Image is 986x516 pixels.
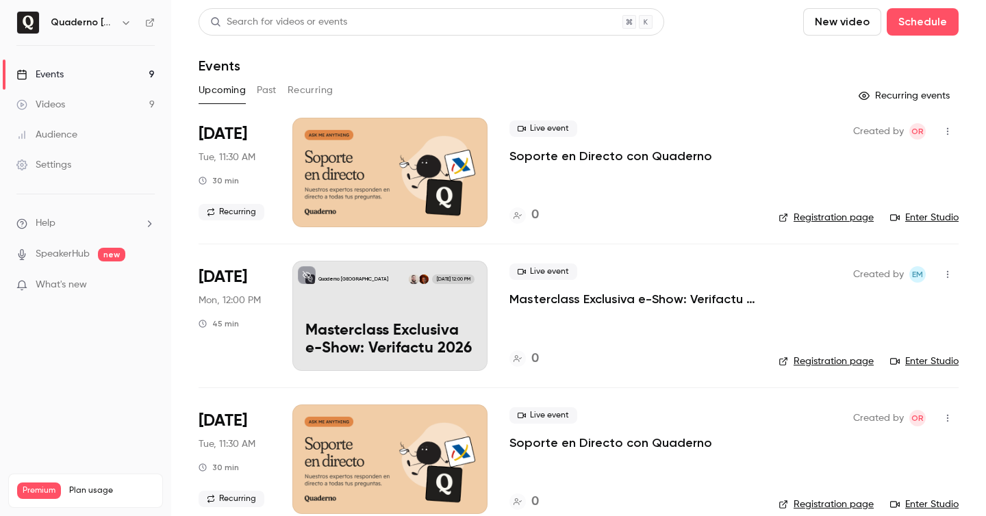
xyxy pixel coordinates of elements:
h4: 0 [531,350,539,368]
a: Masterclass Exclusiva e-Show: Verifactu 2026Quaderno [GEOGRAPHIC_DATA]Carlos HernándezJairo Fumer... [292,261,488,370]
span: Live event [509,263,577,280]
p: Masterclass Exclusiva e-Show: Verifactu 2026 [305,322,475,358]
button: Upcoming [199,79,246,101]
img: Jairo Fumero [409,274,418,284]
img: Quaderno España [17,12,39,34]
button: Recurring [288,79,333,101]
div: 30 min [199,175,239,186]
a: Registration page [779,211,874,224]
h1: Events [199,57,240,74]
a: 0 [509,493,539,511]
span: OR [911,410,924,426]
span: Olivia Rose [909,410,926,426]
span: Recurring [199,204,264,220]
h6: Quaderno [GEOGRAPHIC_DATA] [51,16,115,29]
span: EM [912,266,923,283]
div: Search for videos or events [210,15,347,29]
button: Recurring events [852,85,959,107]
span: Tue, 11:30 AM [199,437,255,451]
a: Soporte en Directo con Quaderno [509,148,712,164]
span: Created by [853,410,904,426]
p: Quaderno [GEOGRAPHIC_DATA] [318,276,388,283]
span: Plan usage [69,485,154,496]
span: Help [36,216,55,231]
span: What's new [36,278,87,292]
button: Past [257,79,277,101]
div: Videos [16,98,65,112]
span: [DATE] [199,266,247,288]
h4: 0 [531,493,539,511]
img: Carlos Hernández [419,274,429,284]
span: new [98,248,125,261]
span: Olivia Rose [909,123,926,140]
a: Soporte en Directo con Quaderno [509,435,712,451]
button: Schedule [887,8,959,36]
a: Enter Studio [890,498,959,511]
div: Nov 4 Tue, 11:30 AM (Europe/Madrid) [199,404,270,514]
span: Live event [509,120,577,137]
iframe: Noticeable Trigger [138,279,155,292]
span: Created by [853,266,904,283]
a: Registration page [779,498,874,511]
a: 0 [509,350,539,368]
div: Oct 21 Tue, 11:30 AM (Europe/Madrid) [199,118,270,227]
span: [DATE] [199,410,247,432]
span: Tue, 11:30 AM [199,151,255,164]
h4: 0 [531,206,539,224]
span: Eileen McRae [909,266,926,283]
a: SpeakerHub [36,247,90,261]
div: Nov 3 Mon, 12:00 PM (Europe/Madrid) [199,261,270,370]
li: help-dropdown-opener [16,216,155,231]
a: Enter Studio [890,354,959,368]
a: Enter Studio [890,211,959,224]
div: Settings [16,158,71,172]
span: Live event [509,407,577,424]
span: OR [911,123,924,140]
span: Recurring [199,491,264,507]
a: 0 [509,206,539,224]
div: 30 min [199,462,239,473]
span: Premium [17,482,61,499]
span: [DATE] [199,123,247,145]
div: Audience [16,128,77,142]
div: 45 min [199,318,239,329]
span: Created by [853,123,904,140]
span: Mon, 12:00 PM [199,294,261,307]
span: [DATE] 12:00 PM [432,274,474,284]
a: Registration page [779,354,874,368]
div: Events [16,68,64,81]
button: New video [803,8,881,36]
a: Masterclass Exclusiva e-Show: Verifactu 2026 [509,291,757,307]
